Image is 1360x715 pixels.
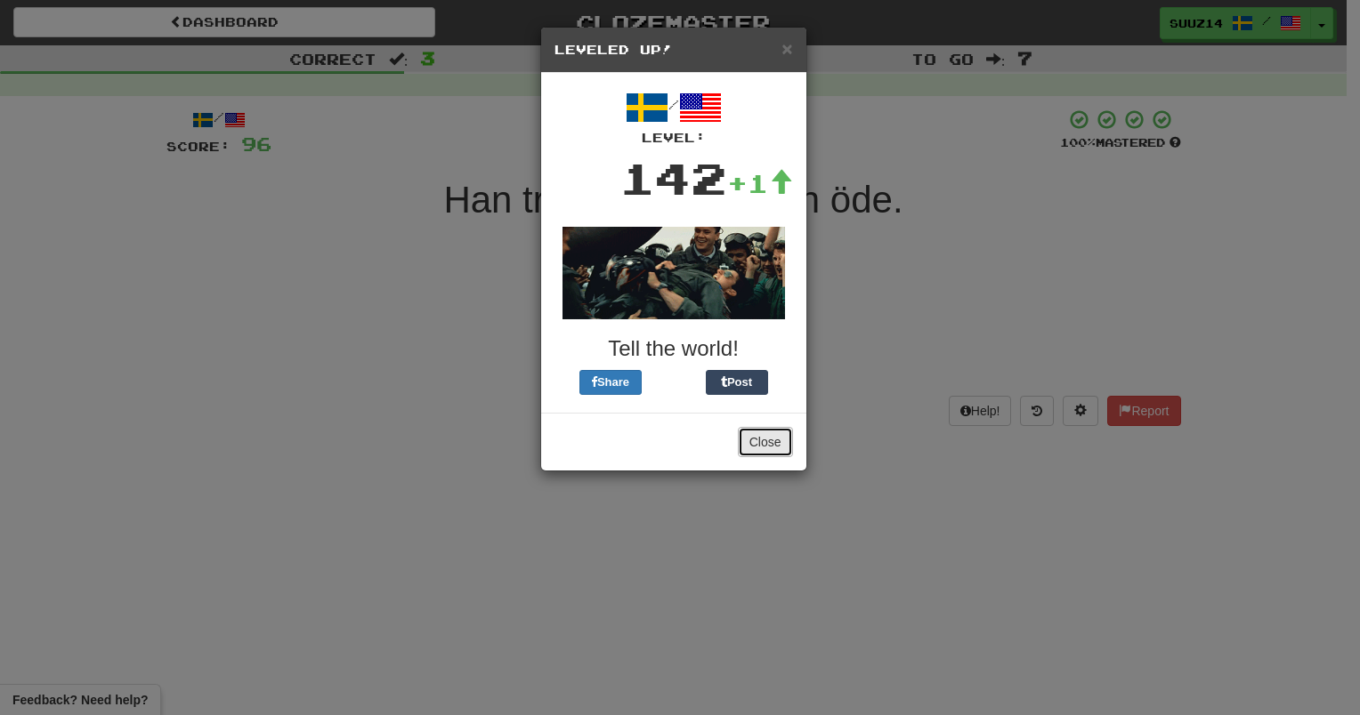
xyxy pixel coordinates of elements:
iframe: X Post Button [642,370,706,395]
img: topgun-769e91374289d1a7cee4bdcce2229f64f1fa97f7cbbef9a35b896cb17c9c8419.gif [563,227,785,319]
span: × [781,38,792,59]
div: Level: [555,129,793,147]
div: 142 [619,147,727,209]
button: Post [706,370,768,395]
h5: Leveled Up! [555,41,793,59]
button: Share [579,370,642,395]
button: Close [738,427,793,457]
div: +1 [727,165,793,201]
h3: Tell the world! [555,337,793,360]
div: / [555,86,793,147]
button: Close [781,39,792,58]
